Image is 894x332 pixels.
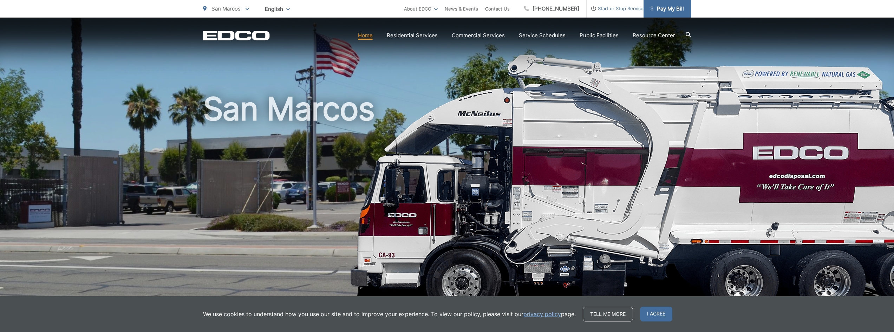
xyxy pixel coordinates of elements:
span: San Marcos [211,5,241,12]
a: privacy policy [523,310,561,318]
a: Residential Services [387,31,438,40]
a: Commercial Services [452,31,505,40]
a: News & Events [445,5,478,13]
a: Resource Center [633,31,675,40]
a: Contact Us [485,5,510,13]
span: I agree [640,307,672,321]
span: English [260,3,295,15]
a: Public Facilities [580,31,619,40]
a: EDCD logo. Return to the homepage. [203,31,270,40]
a: Service Schedules [519,31,566,40]
p: We use cookies to understand how you use our site and to improve your experience. To view our pol... [203,310,576,318]
h1: San Marcos [203,91,691,314]
a: About EDCO [404,5,438,13]
span: Pay My Bill [651,5,684,13]
a: Tell me more [583,307,633,321]
a: Home [358,31,373,40]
